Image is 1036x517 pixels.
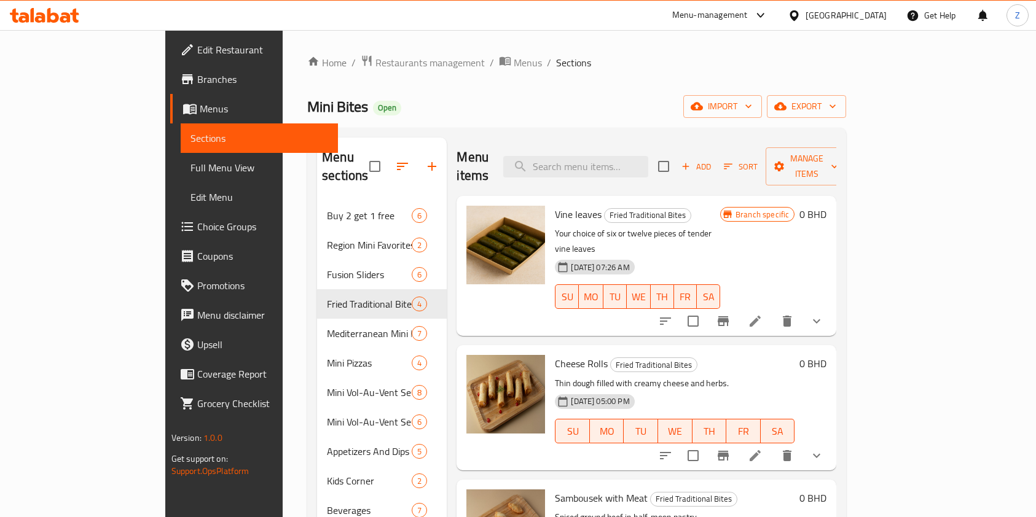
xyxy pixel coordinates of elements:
span: Menus [200,101,329,116]
span: Appetizers And Dips [327,444,412,459]
h2: Menu items [457,148,489,185]
span: FR [731,422,756,440]
a: Choice Groups [170,212,339,241]
svg: Show Choices [809,314,824,328]
span: Choice Groups [197,219,329,234]
span: 6 [412,416,426,428]
span: Fusion Sliders [327,267,412,282]
img: Vine leaves [466,206,545,284]
span: TH [656,288,669,306]
button: sort-choices [651,306,680,336]
a: Menu disclaimer [170,300,339,330]
span: Add [680,160,713,174]
li: / [490,55,494,70]
a: Full Menu View [181,153,339,182]
button: export [767,95,846,118]
div: items [412,444,427,459]
span: WE [663,422,688,440]
span: 7 [412,505,426,516]
div: Mediterranean Mini Pastries7 [317,319,447,348]
span: import [693,99,752,114]
button: TH [693,419,727,443]
div: Fusion Sliders6 [317,260,447,289]
div: Open [373,101,401,115]
span: 2 [412,475,426,487]
span: Z [1015,9,1020,22]
span: Vine leaves [555,205,602,224]
span: Fried Traditional Bites [327,297,412,311]
button: MO [579,284,603,309]
span: 2 [412,239,426,251]
span: Menu disclaimer [197,308,329,322]
span: Sections [556,55,591,70]
div: Mini Vol-Au-Vent Selection (Sweet)8 [317,378,447,407]
a: Upsell [170,330,339,359]
div: Mini Pizzas4 [317,348,447,378]
button: SA [761,419,795,443]
div: items [412,326,427,341]
span: Sort sections [388,152,417,181]
p: Your choice of six or twelve pieces of tender vine leaves [555,226,720,257]
span: TU [608,288,622,306]
span: Open [373,103,401,113]
span: Sort items [716,157,766,176]
span: Sections [190,131,329,146]
span: Kids Corner [327,473,412,488]
span: Restaurants management [375,55,485,70]
span: 6 [412,269,426,281]
span: Select to update [680,443,706,468]
button: delete [772,306,802,336]
span: Version: [171,430,202,446]
h6: 0 BHD [799,355,826,372]
span: Sort [724,160,758,174]
span: Grocery Checklist [197,396,329,411]
button: SA [697,284,720,309]
span: Full Menu View [190,160,329,175]
span: Mini Vol-Au-Vent Selection (Sweet) [327,385,412,400]
span: Buy 2 get 1 free [327,208,412,223]
span: Mini Vol-Au-Vent Selection [327,414,412,429]
span: MO [595,422,619,440]
button: sort-choices [651,441,680,470]
span: TH [697,422,722,440]
span: Edit Restaurant [197,42,329,57]
input: search [503,156,648,177]
span: Select all sections [362,154,388,179]
div: Fried Traditional Bites4 [317,289,447,319]
span: Manage items [775,151,838,182]
button: MO [590,419,624,443]
span: 1.0.0 [203,430,222,446]
span: Sambousek with Meat [555,489,648,507]
span: 6 [412,210,426,222]
a: Edit Restaurant [170,35,339,64]
span: Get support on: [171,451,228,467]
span: Promotions [197,278,329,293]
span: Branch specific [731,209,794,220]
a: Support.OpsPlatform [171,463,249,479]
button: WE [658,419,693,443]
button: TU [603,284,627,309]
span: 8 [412,387,426,398]
button: Branch-specific-item [708,306,738,336]
div: Mini Vol-Au-Vent Selection6 [317,407,447,437]
p: Thin dough filled with creamy cheese and herbs. [555,376,795,391]
div: items [412,473,427,488]
div: items [412,238,427,252]
span: SU [560,288,574,306]
span: Menus [514,55,542,70]
span: TU [629,422,653,440]
button: WE [627,284,651,309]
span: 5 [412,446,426,457]
img: Cheese Rolls [466,355,545,433]
div: items [412,414,427,429]
a: Coupons [170,241,339,271]
a: Sections [181,123,339,153]
button: Manage items [766,147,848,185]
span: Mediterranean Mini Pastries [327,326,412,341]
span: WE [632,288,646,306]
a: Edit menu item [748,314,763,328]
a: Branches [170,64,339,94]
span: 4 [412,298,426,310]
